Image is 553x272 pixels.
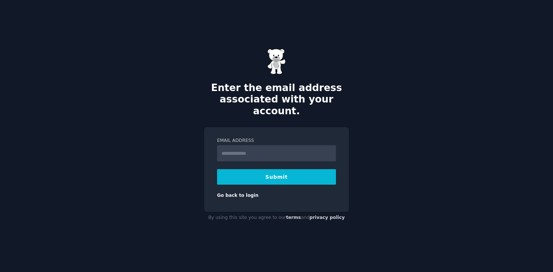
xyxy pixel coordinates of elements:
[204,82,349,117] h2: Enter the email address associated with your account.
[217,137,336,144] label: Email Address
[217,169,336,185] button: Submit
[286,215,301,220] a: terms
[267,49,286,74] img: Gummy Bear
[309,215,345,220] a: privacy policy
[217,193,258,198] a: Go back to login
[204,212,349,224] div: By using this site you agree to our and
